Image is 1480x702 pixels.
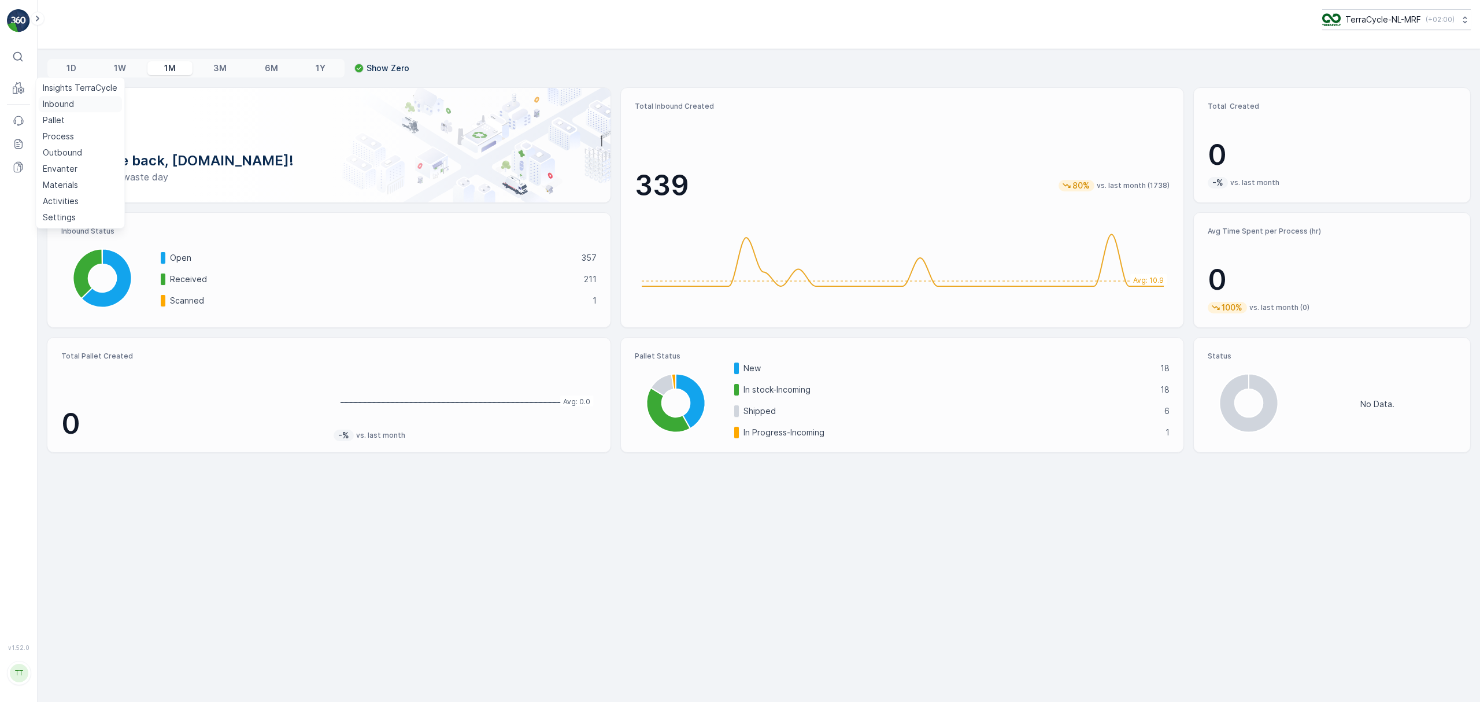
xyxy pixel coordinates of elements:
[1322,9,1471,30] button: TerraCycle-NL-MRF(+02:00)
[265,62,278,74] p: 6M
[10,664,28,682] div: TT
[170,252,574,264] p: Open
[7,644,30,651] span: v 1.52.0
[61,227,597,236] p: Inbound Status
[1230,178,1279,187] p: vs. last month
[1208,102,1456,111] p: Total Created
[1249,303,1309,312] p: vs. last month (0)
[635,168,689,203] p: 339
[356,431,405,440] p: vs. last month
[1097,181,1170,190] p: vs. last month (1738)
[213,62,227,74] p: 3M
[7,9,30,32] img: logo
[1360,398,1394,410] p: No Data.
[1220,302,1244,313] p: 100%
[1426,15,1455,24] p: ( +02:00 )
[1160,384,1170,396] p: 18
[593,295,597,306] p: 1
[1322,13,1341,26] img: TC_v739CUj.png
[170,274,576,285] p: Received
[1071,180,1091,191] p: 80%
[743,405,1157,417] p: Shipped
[367,62,409,74] p: Show Zero
[170,295,585,306] p: Scanned
[1211,177,1224,189] p: -%
[1208,227,1456,236] p: Avg Time Spent per Process (hr)
[1345,14,1421,25] p: TerraCycle-NL-MRF
[1164,405,1170,417] p: 6
[743,427,1159,438] p: In Progress-Incoming
[61,352,324,361] p: Total Pallet Created
[337,430,350,441] p: -%
[7,653,30,693] button: TT
[1208,138,1456,172] p: 0
[66,170,592,184] p: Have a zero-waste day
[316,62,325,74] p: 1Y
[635,352,1170,361] p: Pallet Status
[61,407,324,441] p: 0
[743,363,1153,374] p: New
[584,274,597,285] p: 211
[164,62,176,74] p: 1M
[114,62,126,74] p: 1W
[582,252,597,264] p: 357
[66,62,76,74] p: 1D
[1160,363,1170,374] p: 18
[66,152,592,170] p: Welcome back, [DOMAIN_NAME]!
[635,102,1170,111] p: Total Inbound Created
[1165,427,1170,438] p: 1
[743,384,1153,396] p: In stock-Incoming
[1208,263,1456,297] p: 0
[1208,352,1456,361] p: Status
